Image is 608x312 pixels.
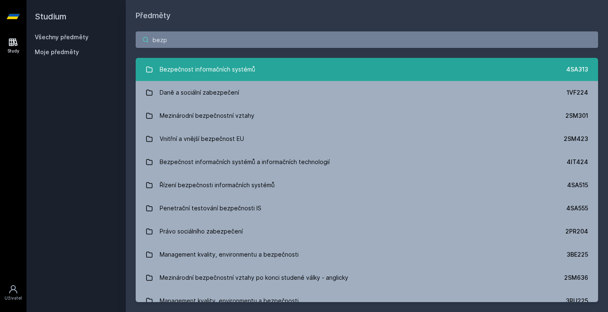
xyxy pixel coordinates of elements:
[160,200,261,217] div: Penetrační testování bezpečnosti IS
[567,158,588,166] div: 4IT424
[564,135,588,143] div: 2SM423
[136,220,598,243] a: Právo sociálního zabezpečení 2PR204
[160,107,254,124] div: Mezinárodní bezpečnostní vztahy
[160,293,299,309] div: Management kvality, environmentu a bezpečnosti
[136,197,598,220] a: Penetrační testování bezpečnosti IS 4SA555
[136,150,598,174] a: Bezpečnost informačních systémů a informačních technologií 4IT424
[566,204,588,212] div: 4SA555
[567,250,588,259] div: 3BE225
[160,246,299,263] div: Management kvality, environmentu a bezpečnosti
[136,58,598,81] a: Bezpečnost informačních systémů 4SA313
[567,88,588,97] div: 1VF224
[564,274,588,282] div: 2SM636
[160,269,348,286] div: Mezinárodní bezpečnostní vztahy po konci studené války - anglicky
[136,81,598,104] a: Daně a sociální zabezpečení 1VF224
[566,297,588,305] div: 3RU225
[160,154,330,170] div: Bezpečnost informačních systémů a informačních technologií
[136,10,598,21] h1: Předměty
[160,61,255,78] div: Bezpečnost informačních systémů
[136,127,598,150] a: Vnitřní a vnější bezpečnost EU 2SM423
[35,48,79,56] span: Moje předměty
[136,266,598,289] a: Mezinárodní bezpečnostní vztahy po konci studené války - anglicky 2SM636
[160,223,243,240] div: Právo sociálního zabezpečení
[160,84,239,101] div: Daně a sociální zabezpečení
[566,65,588,74] div: 4SA313
[136,31,598,48] input: Název nebo ident předmětu…
[5,295,22,301] div: Uživatel
[160,131,244,147] div: Vnitřní a vnější bezpečnost EU
[136,174,598,197] a: Řízení bezpečnosti informačních systémů 4SA515
[136,243,598,266] a: Management kvality, environmentu a bezpečnosti 3BE225
[2,280,25,305] a: Uživatel
[35,33,89,40] a: Všechny předměty
[7,48,19,54] div: Study
[565,112,588,120] div: 2SM301
[136,104,598,127] a: Mezinárodní bezpečnostní vztahy 2SM301
[565,227,588,236] div: 2PR204
[567,181,588,189] div: 4SA515
[160,177,275,193] div: Řízení bezpečnosti informačních systémů
[2,33,25,58] a: Study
